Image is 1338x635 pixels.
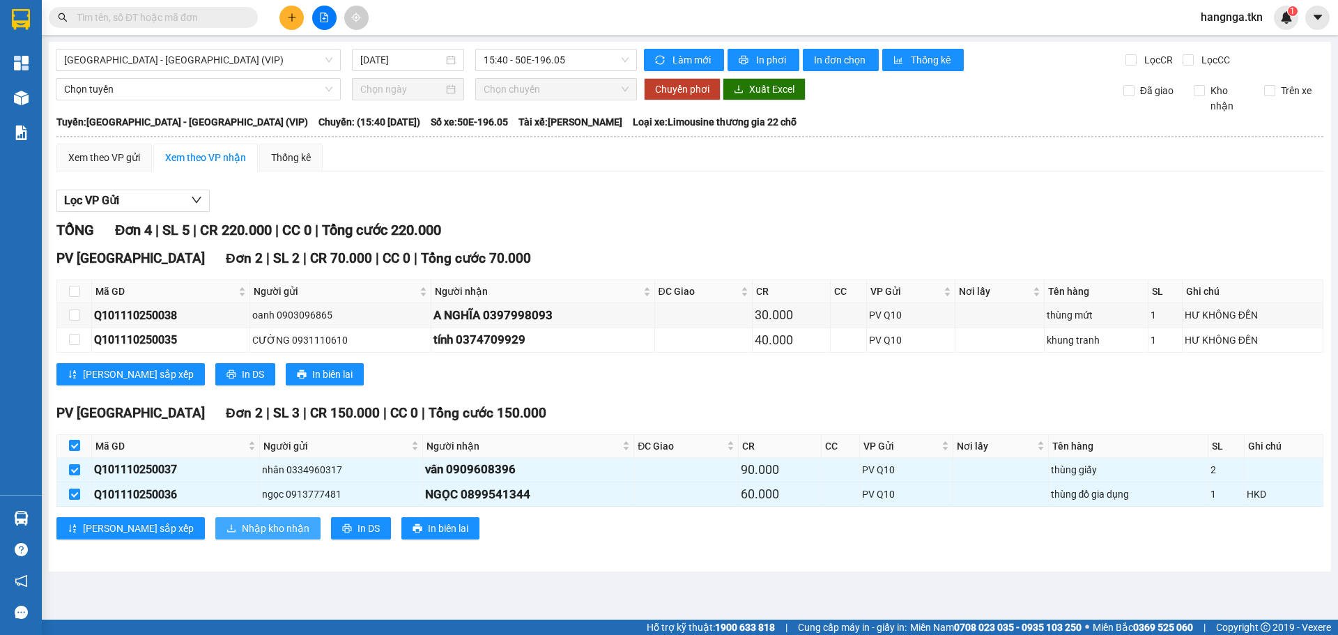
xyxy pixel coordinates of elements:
[254,284,417,299] span: Người gửi
[862,462,951,477] div: PV Q10
[318,114,420,130] span: Chuyến: (15:40 [DATE])
[867,328,955,353] td: PV Q10
[869,332,952,348] div: PV Q10
[191,194,202,206] span: down
[56,116,308,128] b: Tuyến: [GEOGRAPHIC_DATA] - [GEOGRAPHIC_DATA] (VIP)
[910,620,1082,635] span: Miền Nam
[252,332,429,348] div: CƯỜNG 0931110610
[428,521,468,536] span: In biên lai
[92,303,250,328] td: Q101110250038
[215,363,275,385] button: printerIn DS
[715,622,775,633] strong: 1900 633 818
[1093,620,1193,635] span: Miền Bắc
[312,6,337,30] button: file-add
[954,622,1082,633] strong: 0708 023 035 - 0935 103 250
[263,438,408,454] span: Người gửi
[741,484,819,504] div: 60.000
[1208,435,1245,458] th: SL
[56,190,210,212] button: Lọc VP Gửi
[376,250,379,266] span: |
[1185,332,1321,348] div: HƯ KHÔNG ĐỀN
[814,52,868,68] span: In đơn chọn
[1085,625,1089,630] span: ⚪️
[262,462,420,477] div: nhân 0334960317
[1049,435,1209,458] th: Tên hàng
[1148,280,1183,303] th: SL
[413,523,422,535] span: printer
[426,438,620,454] span: Người nhận
[798,620,907,635] span: Cung cấp máy in - giấy in:
[322,222,441,238] span: Tổng cước 220.000
[911,52,953,68] span: Thống kê
[266,250,270,266] span: |
[92,482,260,507] td: Q101110250036
[94,331,247,349] div: Q101110250035
[360,52,443,68] input: 11/10/2025
[672,52,713,68] span: Làm mới
[484,79,629,100] span: Chọn chuyến
[165,150,246,165] div: Xem theo VP nhận
[266,405,270,421] span: |
[860,458,953,482] td: PV Q10
[83,521,194,536] span: [PERSON_NAME] sắp xếp
[310,405,380,421] span: CR 150.000
[64,192,119,209] span: Lọc VP Gửi
[94,307,247,324] div: Q101110250038
[14,125,29,140] img: solution-icon
[633,114,797,130] span: Loại xe: Limousine thương gia 22 chỗ
[275,222,279,238] span: |
[1196,52,1232,68] span: Lọc CC
[200,222,272,238] span: CR 220.000
[1305,6,1330,30] button: caret-down
[1047,307,1146,323] div: thùng mứt
[1135,83,1179,98] span: Đã giao
[297,369,307,381] span: printer
[15,543,28,556] span: question-circle
[12,9,30,30] img: logo-vxr
[638,438,724,454] span: ĐC Giao
[155,222,159,238] span: |
[92,458,260,482] td: Q101110250037
[803,49,879,71] button: In đơn chọn
[421,250,531,266] span: Tổng cước 70.000
[753,280,831,303] th: CR
[15,574,28,588] span: notification
[252,307,429,323] div: oanh 0903096865
[484,49,629,70] span: 15:40 - 50E-196.05
[1139,52,1175,68] span: Lọc CR
[14,56,29,70] img: dashboard-icon
[383,405,387,421] span: |
[14,91,29,105] img: warehouse-icon
[95,438,245,454] span: Mã GD
[860,482,953,507] td: PV Q10
[315,222,318,238] span: |
[68,369,77,381] span: sort-ascending
[433,330,652,349] div: tính 0374709929
[429,405,546,421] span: Tổng cước 150.000
[331,517,391,540] button: printerIn DS
[734,84,744,95] span: download
[862,487,951,502] div: PV Q10
[344,6,369,30] button: aim
[431,114,508,130] span: Số xe: 50E-196.05
[1151,332,1180,348] div: 1
[68,150,140,165] div: Xem theo VP gửi
[360,82,443,97] input: Chọn ngày
[287,13,297,22] span: plus
[357,521,380,536] span: In DS
[414,250,417,266] span: |
[1312,11,1324,24] span: caret-down
[56,222,94,238] span: TỔNG
[83,367,194,382] span: [PERSON_NAME] sắp xếp
[1275,83,1317,98] span: Trên xe
[1280,11,1293,24] img: icon-new-feature
[262,487,420,502] div: ngọc 0913777481
[383,250,410,266] span: CC 0
[755,305,828,325] div: 30.000
[351,13,361,22] span: aim
[312,367,353,382] span: In biên lai
[401,517,479,540] button: printerIn biên lai
[785,620,787,635] span: |
[739,435,822,458] th: CR
[422,405,425,421] span: |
